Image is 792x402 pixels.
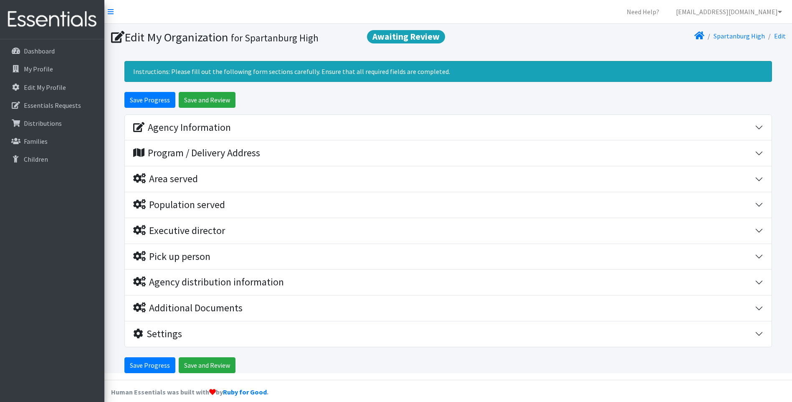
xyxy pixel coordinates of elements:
[231,32,319,44] small: for Spartanburg High
[3,151,101,168] a: Children
[179,92,235,108] input: Save and Review
[620,3,666,20] a: Need Help?
[125,244,772,270] button: Pick up person
[669,3,789,20] a: [EMAIL_ADDRESS][DOMAIN_NAME]
[774,32,786,40] a: Edit
[133,199,225,211] div: Population served
[125,140,772,166] button: Program / Delivery Address
[3,61,101,77] a: My Profile
[133,225,225,237] div: Executive director
[124,92,175,108] input: Save Progress
[133,302,243,314] div: Additional Documents
[125,166,772,192] button: Area served
[133,251,210,263] div: Pick up person
[24,47,55,55] p: Dashboard
[125,192,772,218] button: Population served
[111,30,445,45] h1: Edit My Organization
[125,270,772,295] button: Agency distribution information
[133,147,260,159] div: Program / Delivery Address
[24,119,62,127] p: Distributions
[3,115,101,132] a: Distributions
[24,65,53,73] p: My Profile
[125,321,772,347] button: Settings
[133,173,198,185] div: Area served
[133,328,182,340] div: Settings
[3,97,101,114] a: Essentials Requests
[125,295,772,321] button: Additional Documents
[3,5,101,33] img: HumanEssentials
[125,218,772,244] button: Executive director
[223,388,267,396] a: Ruby for Good
[3,43,101,59] a: Dashboard
[3,79,101,96] a: Edit My Profile
[133,276,284,288] div: Agency distribution information
[714,32,765,40] a: Spartanburg High
[124,61,772,82] div: Instructions: Please fill out the following form sections carefully. Ensure that all required fie...
[125,115,772,140] button: Agency Information
[133,122,231,134] div: Agency Information
[124,357,175,373] input: Save Progress
[24,83,66,92] p: Edit My Profile
[111,388,268,396] strong: Human Essentials was built with by .
[24,155,48,163] p: Children
[3,133,101,150] a: Families
[24,101,81,109] p: Essentials Requests
[367,30,445,43] span: Awaiting Review
[179,357,235,373] input: Save and Review
[24,137,48,145] p: Families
